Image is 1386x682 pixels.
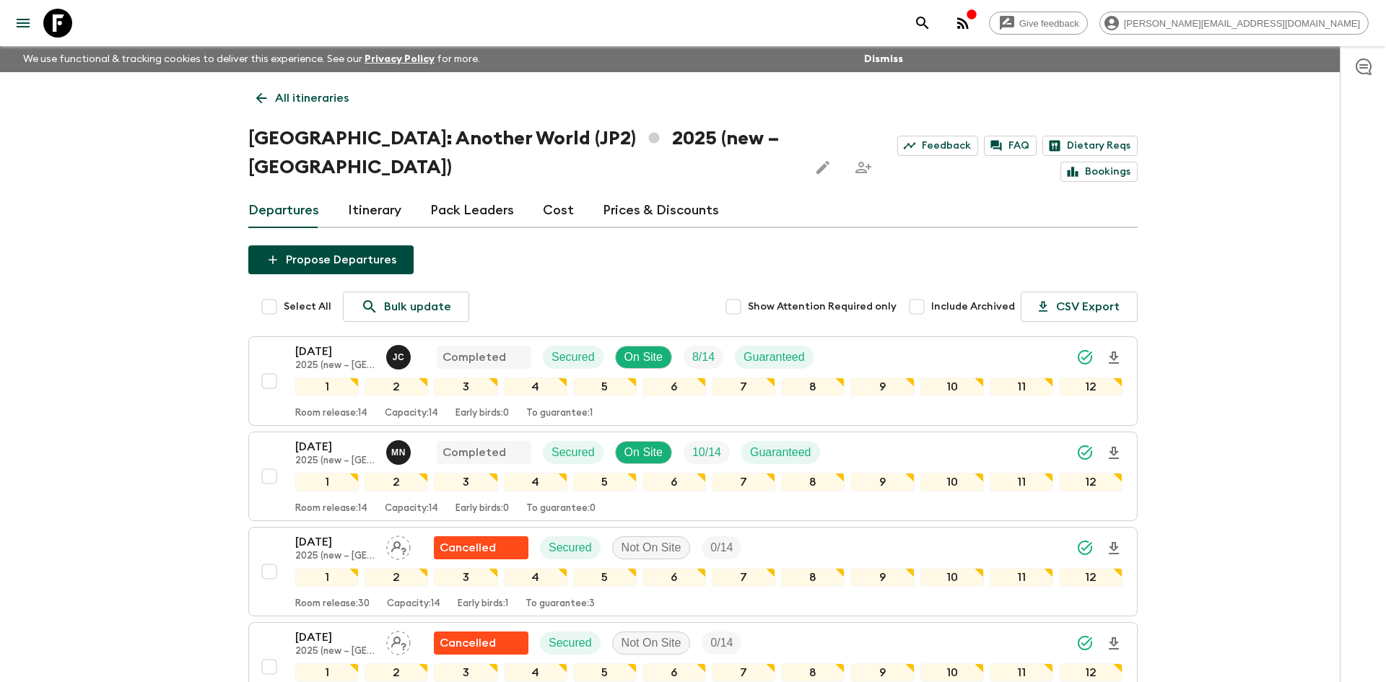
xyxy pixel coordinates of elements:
div: 7 [712,568,775,587]
p: Completed [443,349,506,366]
p: To guarantee: 3 [526,598,595,610]
p: Room release: 14 [295,503,367,515]
svg: Synced Successfully [1076,634,1094,652]
div: 4 [504,377,567,396]
div: 12 [1059,663,1123,682]
div: 5 [573,377,637,396]
div: 8 [781,473,845,491]
p: [DATE] [295,629,375,646]
div: 9 [850,377,914,396]
a: Bookings [1060,162,1138,182]
p: On Site [624,349,663,366]
div: Trip Fill [702,631,741,655]
p: On Site [624,444,663,461]
div: 1 [295,377,359,396]
a: Bulk update [343,292,469,322]
button: Propose Departures [248,245,414,274]
p: Room release: 14 [295,408,367,419]
div: Trip Fill [684,441,730,464]
div: 9 [850,663,914,682]
div: [PERSON_NAME][EMAIL_ADDRESS][DOMAIN_NAME] [1099,12,1369,35]
p: Cancelled [440,539,496,556]
div: 2 [365,663,428,682]
div: 4 [504,568,567,587]
div: On Site [615,441,672,464]
div: 11 [990,473,1053,491]
div: 2 [365,568,428,587]
div: 2 [365,377,428,396]
div: 10 [920,473,984,491]
p: 10 / 14 [692,444,721,461]
span: Assign pack leader [386,635,411,647]
button: [DATE]2025 (new – [GEOGRAPHIC_DATA])Maho NagaredaCompletedSecuredOn SiteTrip FillGuaranteed123456... [248,432,1138,521]
div: 2 [365,473,428,491]
svg: Download Onboarding [1105,445,1123,462]
a: All itineraries [248,84,357,113]
p: 2025 (new – [GEOGRAPHIC_DATA]) [295,646,375,657]
div: 5 [573,473,637,491]
svg: Synced Successfully [1076,539,1094,556]
div: 9 [850,568,914,587]
div: 8 [781,377,845,396]
div: 1 [295,473,359,491]
a: Cost [543,193,574,228]
div: 4 [504,473,567,491]
p: To guarantee: 0 [526,503,596,515]
div: 3 [434,568,497,587]
button: Edit this itinerary [808,153,837,182]
div: 4 [504,663,567,682]
div: 11 [990,568,1053,587]
p: Capacity: 14 [387,598,440,610]
a: Pack Leaders [430,193,514,228]
p: Secured [552,349,595,366]
svg: Download Onboarding [1105,349,1123,367]
p: Early birds: 1 [458,598,508,610]
svg: Synced Successfully [1076,444,1094,461]
p: Not On Site [622,634,681,652]
p: Room release: 30 [295,598,370,610]
button: [DATE]2025 (new – [GEOGRAPHIC_DATA])Juno ChoiCompletedSecuredOn SiteTrip FillGuaranteed1234567891... [248,336,1138,426]
button: menu [9,9,38,38]
p: 0 / 14 [710,539,733,556]
div: Secured [543,441,603,464]
p: [DATE] [295,438,375,455]
div: Secured [540,631,601,655]
a: Prices & Discounts [603,193,719,228]
div: 6 [642,377,706,396]
div: 1 [295,663,359,682]
div: Not On Site [612,631,691,655]
p: [DATE] [295,533,375,551]
div: On Site [615,346,672,369]
p: To guarantee: 1 [526,408,593,419]
p: Bulk update [384,298,451,315]
p: Secured [549,539,592,556]
a: Itinerary [348,193,401,228]
span: Juno Choi [386,349,414,361]
div: 12 [1059,473,1123,491]
p: Capacity: 14 [385,503,438,515]
svg: Download Onboarding [1105,540,1123,557]
div: 5 [573,663,637,682]
p: Guaranteed [750,444,811,461]
div: Secured [540,536,601,559]
p: Early birds: 0 [456,408,509,419]
p: Completed [443,444,506,461]
p: 0 / 14 [710,634,733,652]
div: Trip Fill [702,536,741,559]
p: We use functional & tracking cookies to deliver this experience. See our for more. [17,46,486,72]
div: 10 [920,377,984,396]
div: 5 [573,568,637,587]
p: Cancelled [440,634,496,652]
p: Early birds: 0 [456,503,509,515]
h1: [GEOGRAPHIC_DATA]: Another World (JP2) 2025 (new – [GEOGRAPHIC_DATA]) [248,124,797,182]
span: Share this itinerary [849,153,878,182]
span: Include Archived [931,300,1015,314]
span: Select All [284,300,331,314]
p: 2025 (new – [GEOGRAPHIC_DATA]) [295,360,375,372]
div: 7 [712,663,775,682]
div: 6 [642,568,706,587]
span: Maho Nagareda [386,445,414,456]
span: [PERSON_NAME][EMAIL_ADDRESS][DOMAIN_NAME] [1116,18,1368,29]
div: Not On Site [612,536,691,559]
div: 11 [990,377,1053,396]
